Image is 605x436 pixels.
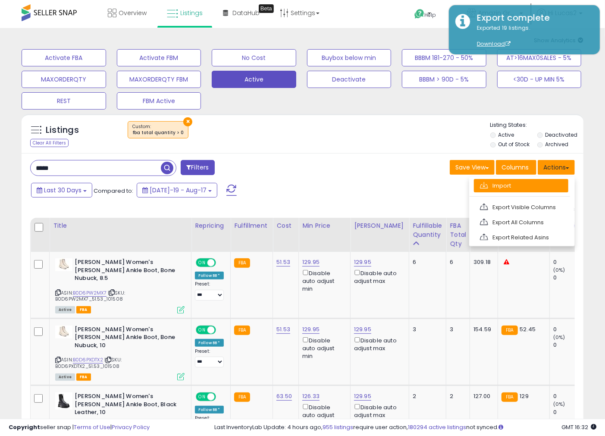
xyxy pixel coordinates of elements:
[302,392,320,401] a: 126.33
[553,341,588,349] div: 0
[425,11,436,19] span: Help
[302,258,320,267] a: 129.95
[354,336,402,352] div: Disable auto adjust max
[232,9,260,17] span: DataHub
[46,124,79,136] h5: Listings
[212,49,296,66] button: No Cost
[402,71,486,88] button: BBBM > 90D - 5%
[553,392,588,400] div: 0
[75,392,179,419] b: [PERSON_NAME] Women's [PERSON_NAME] Ankle Boot, Black Leather, 10
[474,201,568,214] a: Export Visible Columns
[307,49,392,66] button: Buybox below min
[195,221,227,230] div: Repricing
[520,325,536,333] span: 52.45
[55,289,125,302] span: | SKU: B0D6PW2MX7_51.53_101508
[302,268,344,293] div: Disable auto adjust min
[474,216,568,229] a: Export All Columns
[44,186,82,194] span: Last 30 Days
[414,9,425,19] i: Get Help
[473,392,491,400] div: 127.00
[215,259,229,267] span: OFF
[94,187,133,195] span: Compared to:
[259,4,274,13] div: Tooltip anchor
[538,160,575,175] button: Actions
[55,356,122,369] span: | SKU: B0D6PXDTX2_51.53_101508
[402,49,486,66] button: BBBM 181-270 - 50%
[553,274,588,282] div: 0
[76,373,91,381] span: FBA
[215,326,229,333] span: OFF
[545,131,577,138] label: Deactivated
[214,423,596,432] div: Last InventoryLab Update: 4 hours ago, require user action, not synced.
[502,392,517,402] small: FBA
[498,141,530,148] label: Out of Stock
[323,423,353,431] a: 955 listings
[76,306,91,314] span: FBA
[74,423,110,431] a: Terms of Use
[354,392,371,401] a: 129.95
[75,326,179,352] b: [PERSON_NAME] Women's [PERSON_NAME] Ankle Boot, Bone Nubuck, 10
[302,336,344,360] div: Disable auto adjust min
[474,179,568,192] a: Import
[197,326,207,333] span: ON
[55,326,185,380] div: ASIN:
[302,221,347,230] div: Min Price
[553,408,588,416] div: 0
[30,139,69,147] div: Clear All Filters
[181,160,214,175] button: Filters
[55,392,72,410] img: 31nufsy32CL._SL40_.jpg
[408,423,466,431] a: 180294 active listings
[197,259,207,267] span: ON
[22,92,106,110] button: REST
[413,221,442,239] div: Fulfillable Quantity
[137,183,217,198] button: [DATE]-19 - Aug-17
[195,272,224,279] div: Follow BB *
[354,258,371,267] a: 129.95
[55,306,75,314] span: All listings currently available for purchase on Amazon
[9,423,40,431] strong: Copyright
[55,326,72,339] img: 312ohc7n5HL._SL40_.jpg
[55,373,75,381] span: All listings currently available for purchase on Amazon
[276,392,292,401] a: 63.50
[307,71,392,88] button: Deactivate
[408,2,453,28] a: Help
[150,186,207,194] span: [DATE]-19 - Aug-17
[117,71,201,88] button: MAXORDERQTY FBM
[553,258,588,266] div: 0
[354,268,402,285] div: Disable auto adjust max
[195,348,224,368] div: Preset:
[490,121,583,129] p: Listing States:
[212,71,296,88] button: Active
[498,131,514,138] label: Active
[502,163,529,172] span: Columns
[197,393,207,401] span: ON
[119,9,147,17] span: Overview
[497,49,582,66] button: AT>16MAX0SALES - 5%
[553,267,565,273] small: (0%)
[22,71,106,88] button: MAXORDERQTY
[470,12,593,24] div: Export complete
[195,281,224,301] div: Preset:
[195,415,224,435] div: Preset:
[55,258,185,313] div: ASIN:
[470,24,593,48] div: Exported 19 listings.
[183,117,192,126] button: ×
[302,402,344,427] div: Disable auto adjust min
[450,392,463,400] div: 2
[132,123,184,136] span: Custom:
[234,326,250,335] small: FBA
[553,326,588,333] div: 0
[561,423,596,431] span: 2025-09-17 16:32 GMT
[132,130,184,136] div: fba total quantity > 0
[502,326,517,335] small: FBA
[496,160,536,175] button: Columns
[413,392,439,400] div: 2
[234,392,250,402] small: FBA
[276,221,295,230] div: Cost
[180,9,203,17] span: Listings
[450,258,463,266] div: 6
[520,392,529,400] span: 129
[73,289,107,297] a: B0D6PW2MX7
[234,258,250,268] small: FBA
[117,49,201,66] button: Activate FBM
